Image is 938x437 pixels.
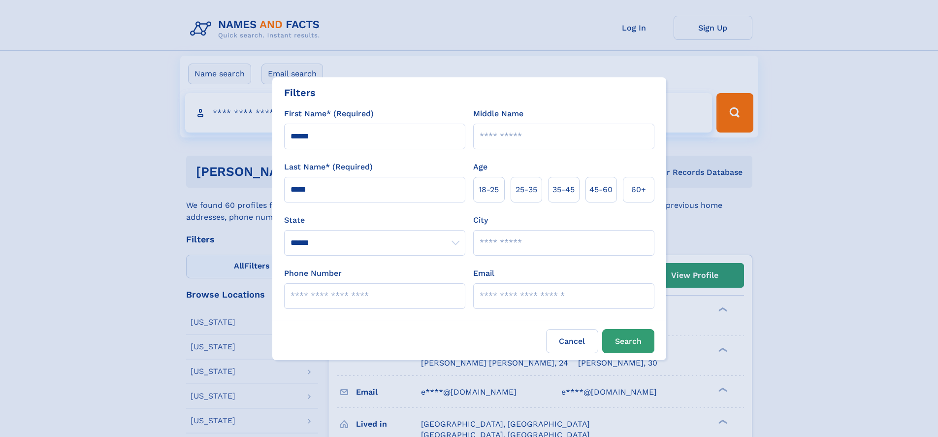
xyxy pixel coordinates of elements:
[631,184,646,196] span: 60+
[473,214,488,226] label: City
[589,184,613,196] span: 45‑60
[284,161,373,173] label: Last Name* (Required)
[546,329,598,353] label: Cancel
[284,214,465,226] label: State
[284,268,342,279] label: Phone Number
[284,108,374,120] label: First Name* (Required)
[552,184,575,196] span: 35‑45
[479,184,499,196] span: 18‑25
[473,161,487,173] label: Age
[284,85,316,100] div: Filters
[516,184,537,196] span: 25‑35
[473,268,494,279] label: Email
[602,329,654,353] button: Search
[473,108,523,120] label: Middle Name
